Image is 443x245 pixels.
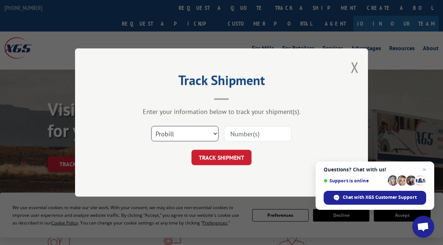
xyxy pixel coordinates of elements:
input: Number(s) [224,126,291,141]
div: Open chat [412,216,434,238]
span: Questions? Chat with us! [324,167,426,172]
h2: Track Shipment [112,75,331,89]
div: Enter your information below to track your shipment(s). [112,107,331,116]
span: Chat with XGS Customer Support [343,194,417,201]
span: Support is online [324,178,385,183]
button: TRACK SHIPMENT [191,150,252,165]
button: Close modal [351,57,359,77]
span: Close chat [420,165,429,174]
div: Chat with XGS Customer Support [324,191,426,205]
